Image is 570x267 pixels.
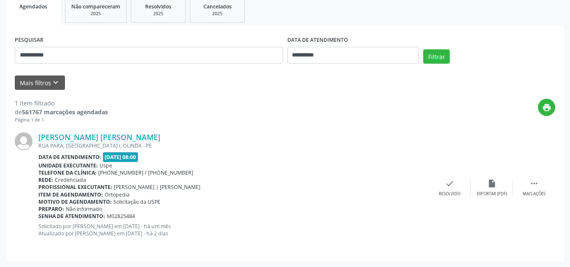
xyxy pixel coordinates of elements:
[487,179,497,188] i: insert_drive_file
[38,176,53,183] b: Rede:
[114,183,200,191] span: [PERSON_NAME] | [PERSON_NAME]
[439,191,460,197] div: Resolvido
[103,152,138,162] span: [DATE] 08:00
[203,3,232,10] span: Cancelados
[38,198,112,205] b: Motivo de agendamento:
[145,3,171,10] span: Resolvidos
[51,78,60,87] i: keyboard_arrow_down
[38,169,97,176] b: Telefone da clínica:
[15,34,43,47] label: PESQUISAR
[71,3,120,10] span: Não compareceram
[15,99,108,108] div: 1 item filtrado
[98,169,193,176] span: [PHONE_NUMBER] / [PHONE_NUMBER]
[287,34,348,47] label: DATA DE ATENDIMENTO
[137,11,179,17] div: 2025
[38,162,98,169] b: Unidade executante:
[15,76,65,90] button: Mais filtroskeyboard_arrow_down
[22,108,108,116] strong: 561767 marcações agendadas
[38,205,64,213] b: Preparo:
[538,99,555,116] button: print
[15,132,32,150] img: img
[107,213,135,220] span: M02825484
[445,179,454,188] i: check
[38,132,160,142] a: [PERSON_NAME] [PERSON_NAME]
[38,213,105,220] b: Senha de atendimento:
[423,49,450,64] button: Filtrar
[529,179,539,188] i: 
[477,191,507,197] div: Exportar (PDF)
[55,176,86,183] span: Credenciada
[38,142,429,149] div: RUA PARA, [GEOGRAPHIC_DATA] I, OLINDA - PE
[196,11,238,17] div: 2025
[38,223,429,237] p: Solicitado por [PERSON_NAME] em [DATE] - há um mês Atualizado por [PERSON_NAME] em [DATE] - há 2 ...
[38,191,103,198] b: Item de agendamento:
[542,103,551,112] i: print
[15,108,108,116] div: de
[105,191,130,198] span: Ortopedia
[15,116,108,124] div: Página 1 de 1
[100,162,112,169] span: Uspe
[38,183,112,191] b: Profissional executante:
[71,11,120,17] div: 2025
[66,205,102,213] span: Não informado
[38,154,101,161] b: Data de atendimento:
[113,198,160,205] span: Solicitação da USPE
[523,191,546,197] div: Mais ações
[19,3,47,10] span: Agendados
